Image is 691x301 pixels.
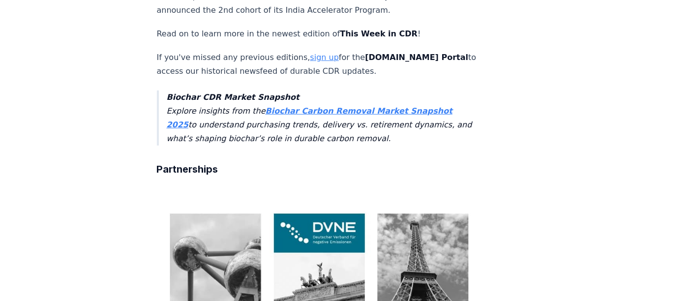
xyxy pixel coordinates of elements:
strong: This Week in CDR [340,29,418,38]
a: sign up [310,53,338,62]
em: Explore insights from the to understand purchasing trends, delivery vs. retirement dynamics, and ... [167,92,472,143]
p: If you've missed any previous editions, for the to access our historical newsfeed of durable CDR ... [157,51,482,78]
a: Biochar Carbon Removal Market Snapshot 2025 [167,106,452,129]
strong: Partnerships [157,163,218,175]
p: Read on to learn more in the newest edition of ! [157,27,482,41]
strong: [DOMAIN_NAME] Portal [365,53,468,62]
strong: Biochar CDR Market Snapshot [167,92,300,102]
